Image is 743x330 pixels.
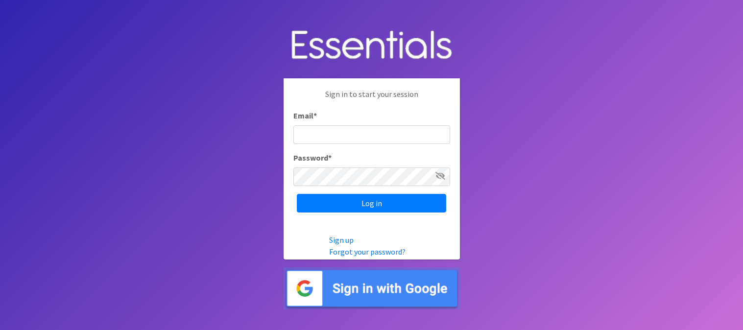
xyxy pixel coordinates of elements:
[293,152,332,164] label: Password
[329,235,354,245] a: Sign up
[284,267,460,310] img: Sign in with Google
[293,110,317,121] label: Email
[297,194,446,212] input: Log in
[284,21,460,71] img: Human Essentials
[329,247,406,257] a: Forgot your password?
[293,88,450,110] p: Sign in to start your session
[328,153,332,163] abbr: required
[313,111,317,120] abbr: required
